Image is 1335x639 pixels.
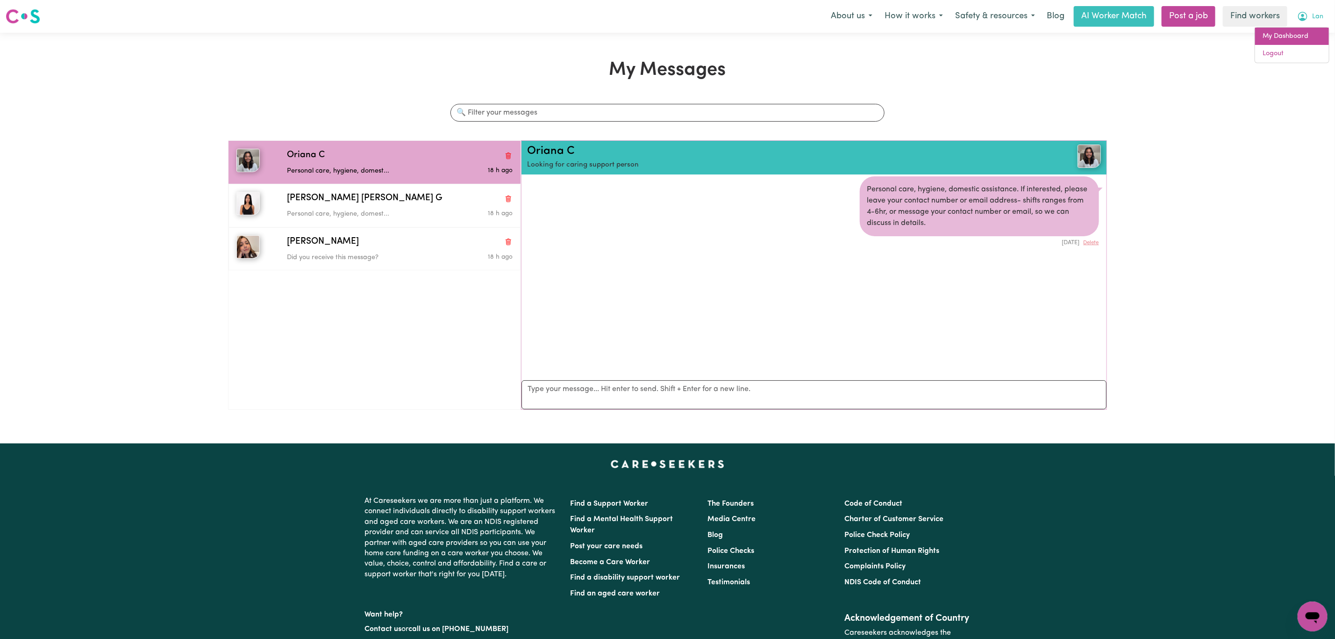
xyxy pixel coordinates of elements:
[571,590,660,597] a: Find an aged care worker
[1255,28,1329,45] a: My Dashboard
[236,235,260,259] img: Estefany O
[236,192,260,215] img: Maria Alejandra G
[287,166,437,176] p: Personal care, hygiene, domest...
[228,184,521,227] button: Maria Alejandra G[PERSON_NAME] [PERSON_NAME] GDelete conversationPersonal care, hygiene, domest.....
[571,574,680,581] a: Find a disability support worker
[844,500,902,508] a: Code of Conduct
[488,254,513,260] span: Message sent on October 4, 2025
[1291,7,1329,26] button: My Account
[707,500,754,508] a: The Founders
[1084,239,1099,247] button: Delete
[287,253,437,263] p: Did you receive this message?
[707,563,745,570] a: Insurances
[1223,6,1287,27] a: Find workers
[860,236,1099,247] div: [DATE]
[228,227,521,270] button: Estefany O[PERSON_NAME]Delete conversationDid you receive this message?Message sent on October 4,...
[611,460,724,468] a: Careseekers home page
[527,160,1005,171] p: Looking for caring support person
[365,625,402,633] a: Contact us
[844,531,910,539] a: Police Check Policy
[571,500,649,508] a: Find a Support Worker
[844,613,970,624] h2: Acknowledgement of Country
[365,492,559,583] p: At Careseekers we are more than just a platform. We connect individuals directly to disability su...
[527,145,574,157] a: Oriana C
[844,579,921,586] a: NDIS Code of Conduct
[844,563,906,570] a: Complaints Policy
[228,59,1107,81] h1: My Messages
[365,620,559,638] p: or
[488,211,513,217] span: Message sent on October 4, 2025
[878,7,949,26] button: How it works
[844,547,939,555] a: Protection of Human Rights
[571,543,643,550] a: Post your care needs
[287,209,437,219] p: Personal care, hygiene, domest...
[1255,45,1329,63] a: Logout
[504,149,513,161] button: Delete conversation
[825,7,878,26] button: About us
[1298,602,1328,632] iframe: Button to launch messaging window, conversation in progress
[228,141,521,184] button: Oriana COriana CDelete conversationPersonal care, hygiene, domest...Message sent on October 4, 2025
[1255,27,1329,63] div: My Account
[1005,145,1101,168] a: Oriana C
[236,149,260,172] img: Oriana C
[1162,6,1215,27] a: Post a job
[707,579,750,586] a: Testimonials
[860,176,1099,236] div: Personal care, hygiene, domestic assistance. If interested, please leave your contact number or e...
[1041,6,1070,27] a: Blog
[707,516,756,523] a: Media Centre
[287,149,325,162] span: Oriana C
[1312,12,1323,22] span: Lan
[504,236,513,248] button: Delete conversation
[287,192,442,205] span: [PERSON_NAME] [PERSON_NAME] G
[450,104,884,122] input: 🔍 Filter your messages
[844,516,943,523] a: Charter of Customer Service
[409,625,509,633] a: call us on [PHONE_NUMBER]
[707,531,723,539] a: Blog
[707,547,754,555] a: Police Checks
[287,235,359,249] span: [PERSON_NAME]
[6,8,40,25] img: Careseekers logo
[504,193,513,205] button: Delete conversation
[571,516,673,534] a: Find a Mental Health Support Worker
[365,606,559,620] p: Want help?
[1078,145,1101,168] img: View Oriana C's profile
[488,167,513,174] span: Message sent on October 4, 2025
[6,6,40,27] a: Careseekers logo
[1074,6,1154,27] a: AI Worker Match
[949,7,1041,26] button: Safety & resources
[571,559,650,566] a: Become a Care Worker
